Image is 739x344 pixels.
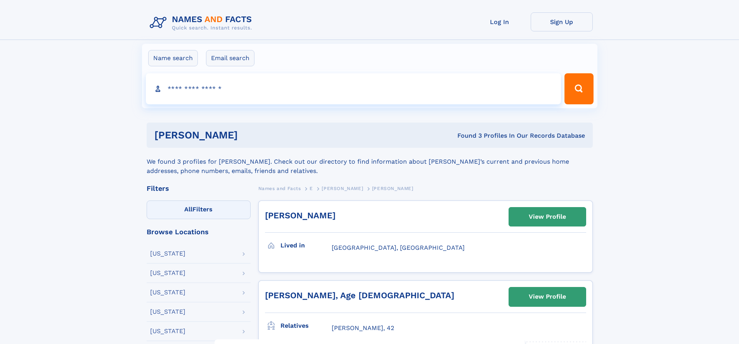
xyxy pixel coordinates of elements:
[469,12,531,31] a: Log In
[148,50,198,66] label: Name search
[206,50,254,66] label: Email search
[150,251,185,257] div: [US_STATE]
[265,290,454,300] a: [PERSON_NAME], Age [DEMOGRAPHIC_DATA]
[154,130,348,140] h1: [PERSON_NAME]
[509,207,586,226] a: View Profile
[280,239,332,252] h3: Lived in
[147,148,593,176] div: We found 3 profiles for [PERSON_NAME]. Check out our directory to find information about [PERSON_...
[529,288,566,306] div: View Profile
[332,244,465,251] span: [GEOGRAPHIC_DATA], [GEOGRAPHIC_DATA]
[564,73,593,104] button: Search Button
[150,289,185,296] div: [US_STATE]
[150,270,185,276] div: [US_STATE]
[322,183,363,193] a: [PERSON_NAME]
[332,324,394,332] a: [PERSON_NAME], 42
[150,309,185,315] div: [US_STATE]
[147,228,251,235] div: Browse Locations
[146,73,561,104] input: search input
[348,131,585,140] div: Found 3 Profiles In Our Records Database
[147,185,251,192] div: Filters
[265,211,336,220] a: [PERSON_NAME]
[184,206,192,213] span: All
[322,186,363,191] span: [PERSON_NAME]
[310,186,313,191] span: E
[147,12,258,33] img: Logo Names and Facts
[310,183,313,193] a: E
[531,12,593,31] a: Sign Up
[150,328,185,334] div: [US_STATE]
[372,186,414,191] span: [PERSON_NAME]
[280,319,332,332] h3: Relatives
[147,201,251,219] label: Filters
[529,208,566,226] div: View Profile
[258,183,301,193] a: Names and Facts
[509,287,586,306] a: View Profile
